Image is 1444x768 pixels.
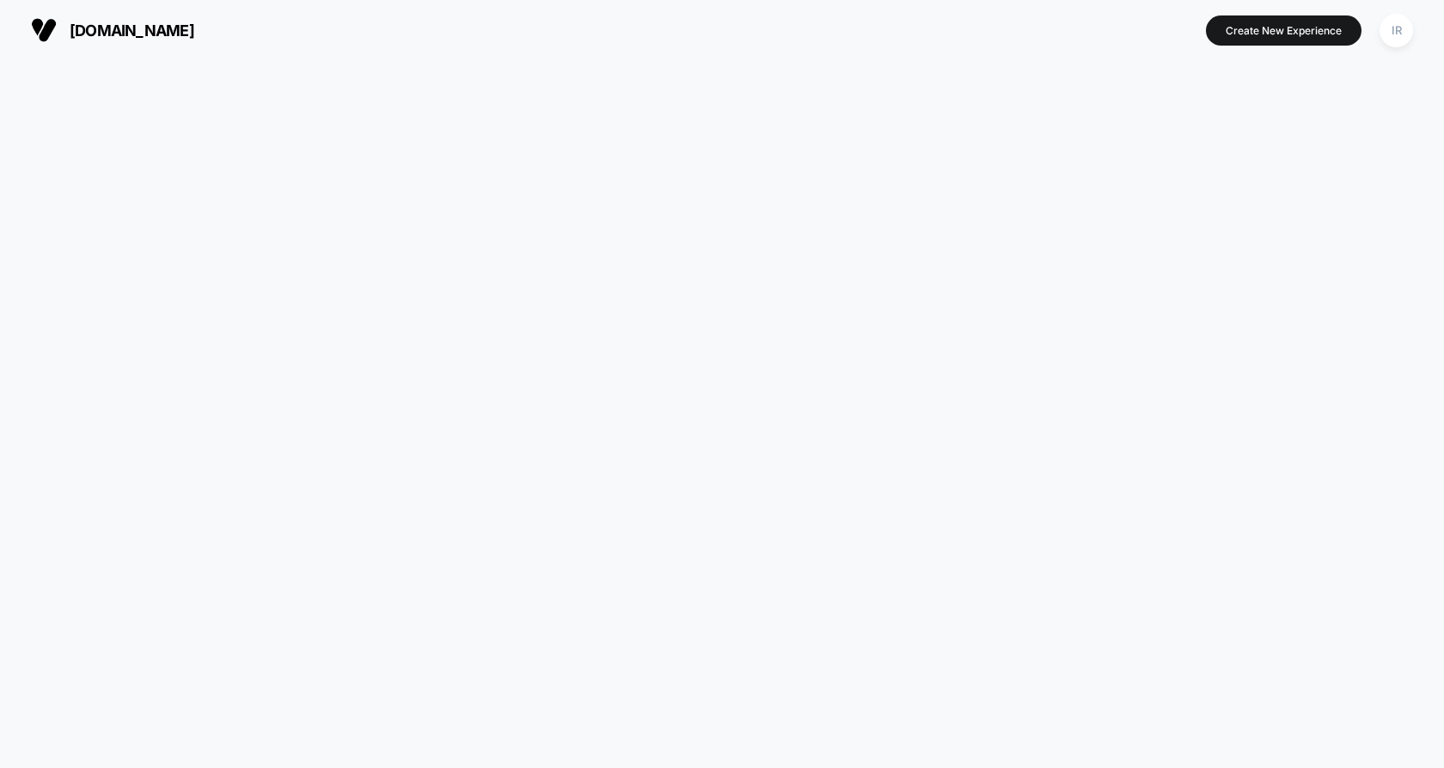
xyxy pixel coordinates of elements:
button: Create New Experience [1206,15,1361,46]
span: [DOMAIN_NAME] [70,22,194,40]
button: [DOMAIN_NAME] [26,16,199,44]
button: IR [1374,13,1418,48]
div: IR [1380,14,1413,47]
img: Visually logo [31,17,57,43]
